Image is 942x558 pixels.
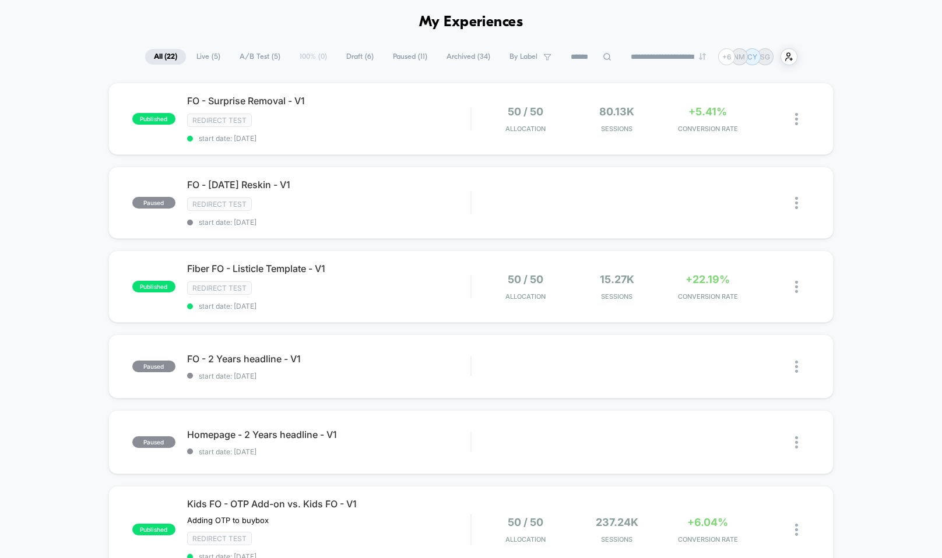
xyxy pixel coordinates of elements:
span: CONVERSION RATE [665,125,750,133]
img: close [795,113,798,125]
p: CY [747,52,757,61]
span: start date: [DATE] [187,372,470,380]
span: 80.13k [599,105,634,118]
span: start date: [DATE] [187,218,470,227]
span: Live ( 5 ) [188,49,229,65]
img: close [795,197,798,209]
span: Archived ( 34 ) [438,49,499,65]
span: Redirect Test [187,114,252,127]
span: Draft ( 6 ) [338,49,382,65]
span: published [132,524,175,535]
span: Adding OTP to buybox [187,515,269,525]
span: CONVERSION RATE [665,535,750,543]
span: FO - Surprise Removal - V1 [187,95,470,107]
p: NM [733,52,745,61]
span: CONVERSION RATE [665,292,750,301]
span: Redirect Test [187,197,252,211]
span: 15.27k [600,273,634,285]
span: Allocation [505,125,546,133]
img: close [795,524,798,536]
span: All ( 22 ) [145,49,186,65]
span: Fiber FO - Listicle Template - V1 [187,263,470,274]
div: + 6 [718,48,735,65]
span: Redirect Test [187,532,252,545]
span: By Label [509,52,537,61]
span: FO - 2 Years headline - V1 [187,353,470,365]
img: close [795,281,798,293]
span: paused [132,197,175,209]
span: published [132,281,175,292]
span: published [132,113,175,125]
img: end [699,53,706,60]
span: +6.04% [687,516,728,528]
span: FO - [DATE] Reskin - V1 [187,179,470,190]
span: 50 / 50 [508,105,543,118]
span: Allocation [505,535,546,543]
span: Sessions [574,535,659,543]
h1: My Experiences [419,14,523,31]
span: 50 / 50 [508,273,543,285]
span: start date: [DATE] [187,447,470,456]
span: Kids FO - OTP Add-on vs. Kids FO - V1 [187,498,470,510]
span: Paused ( 11 ) [384,49,436,65]
span: paused [132,361,175,372]
span: start date: [DATE] [187,134,470,143]
span: +22.19% [686,273,730,285]
p: SG [760,52,770,61]
span: paused [132,436,175,448]
span: Homepage - 2 Years headline - V1 [187,429,470,440]
span: Sessions [574,125,659,133]
img: close [795,436,798,448]
span: 50 / 50 [508,516,543,528]
span: 237.24k [596,516,638,528]
span: +5.41% [688,105,727,118]
span: Sessions [574,292,659,301]
span: start date: [DATE] [187,302,470,310]
span: Allocation [505,292,546,301]
span: A/B Test ( 5 ) [231,49,289,65]
span: Redirect Test [187,281,252,295]
img: close [795,361,798,373]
